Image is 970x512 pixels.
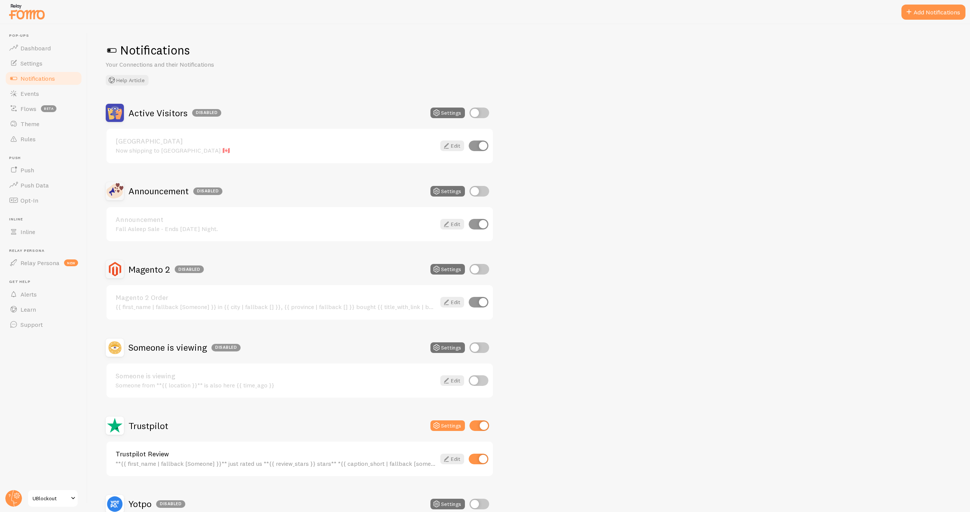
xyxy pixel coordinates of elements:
img: Trustpilot [106,417,124,435]
h2: Announcement [128,185,222,197]
a: Magento 2 Order [116,294,436,301]
button: Help Article [106,75,149,86]
a: Events [5,86,83,101]
img: Someone is viewing [106,339,124,357]
span: Relay Persona [20,259,59,267]
a: Rules [5,131,83,147]
span: UBlockout [33,494,69,503]
a: Push [5,162,83,178]
a: Dashboard [5,41,83,56]
a: [GEOGRAPHIC_DATA] [116,138,436,145]
a: Edit [440,375,464,386]
span: Dashboard [20,44,51,52]
h2: Trustpilot [128,420,168,432]
a: Opt-In [5,193,83,208]
img: Announcement [106,182,124,200]
a: Settings [5,56,83,71]
a: Flows beta [5,101,83,116]
span: Events [20,90,39,97]
div: Someone from **{{ location }}** is also here {{ time_ago }} [116,382,436,389]
span: Push [9,156,83,161]
img: Active Visitors [106,104,124,122]
span: Support [20,321,43,328]
a: Trustpilot Review [116,451,436,457]
span: Flows [20,105,36,112]
a: Learn [5,302,83,317]
span: Push [20,166,34,174]
div: Now shipping to [GEOGRAPHIC_DATA] 🇨🇦 [116,147,436,154]
a: Edit [440,297,464,308]
button: Settings [430,499,465,509]
p: Your Connections and their Notifications [106,60,288,69]
span: Inline [9,217,83,222]
a: Alerts [5,287,83,302]
span: Learn [20,306,36,313]
h2: Active Visitors [128,107,221,119]
a: Inline [5,224,83,239]
a: Someone is viewing [116,373,436,379]
a: Notifications [5,71,83,86]
div: **{{ first_name | fallback [Someone] }}** just rated us **{{ review_stars }} stars** *{{ caption_... [116,460,436,467]
button: Settings [430,420,465,431]
img: Magento 2 [106,260,124,278]
span: Inline [20,228,35,236]
button: Settings [430,186,465,197]
span: Pop-ups [9,33,83,38]
a: Theme [5,116,83,131]
a: Push Data [5,178,83,193]
span: beta [41,105,56,112]
span: Alerts [20,290,37,298]
span: Opt-In [20,197,38,204]
span: Relay Persona [9,248,83,253]
h1: Notifications [106,42,952,58]
span: Get Help [9,279,83,284]
a: Edit [440,454,464,464]
div: Disabled [192,109,221,117]
img: fomo-relay-logo-orange.svg [8,2,46,21]
button: Settings [430,342,465,353]
a: Relay Persona new [5,255,83,270]
div: Disabled [175,265,204,273]
span: Theme [20,120,39,128]
a: Announcement [116,216,436,223]
div: Disabled [211,344,241,351]
h2: Someone is viewing [128,342,241,353]
div: {{ first_name | fallback [Someone] }} in {{ city | fallback [] }}, {{ province | fallback [] }} b... [116,303,436,310]
span: Push Data [20,181,49,189]
div: Fall Asleep Sale - Ends [DATE] Night. [116,225,436,232]
button: Settings [430,108,465,118]
span: Settings [20,59,42,67]
span: new [64,259,78,266]
button: Settings [430,264,465,275]
a: UBlockout [27,489,78,507]
span: Notifications [20,75,55,82]
h2: Magento 2 [128,264,204,275]
div: Disabled [156,500,185,508]
a: Edit [440,140,464,151]
a: Support [5,317,83,332]
div: Disabled [193,187,222,195]
span: Rules [20,135,36,143]
a: Edit [440,219,464,229]
h2: Yotpo [128,498,185,510]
